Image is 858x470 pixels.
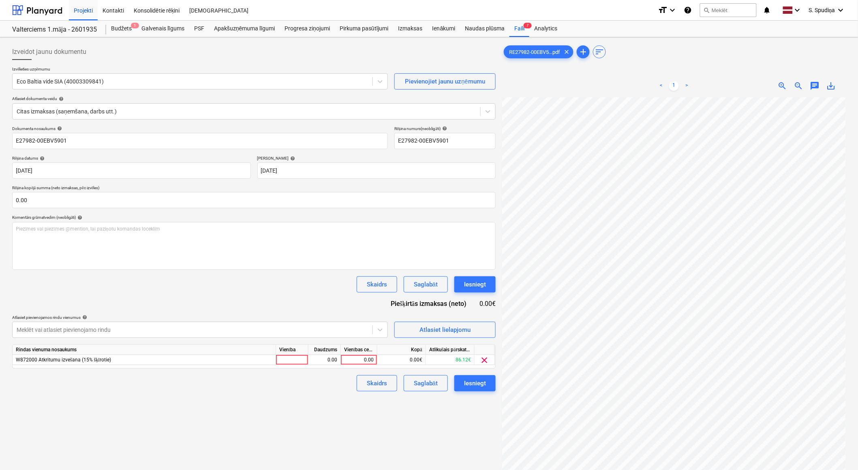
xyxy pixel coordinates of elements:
div: Atlikušais pārskatītais budžets [426,345,475,355]
div: Rindas vienuma nosaukums [13,345,276,355]
div: 0.00 [344,355,374,365]
div: 86.12€ [426,355,475,365]
button: Atlasiet lielapjomu [394,322,496,338]
div: Valterciems 1.māja - 2601935 [12,26,96,34]
span: help [81,315,87,320]
div: Komentārs grāmatvedim (neobligāti) [12,215,496,220]
a: Apakšuzņēmuma līgumi [209,21,280,37]
div: Rēķina datums [12,156,251,161]
span: S. Spudiņa [809,7,835,14]
div: Dokumenta nosaukums [12,126,388,131]
a: Pirkuma pasūtījumi [335,21,394,37]
a: Next page [682,81,692,91]
a: Previous page [656,81,666,91]
div: Kopā [377,345,426,355]
button: Saglabāt [404,375,448,391]
div: Budžets [106,21,137,37]
div: Daudzums [308,345,341,355]
span: help [76,215,82,220]
span: help [441,126,447,131]
i: keyboard_arrow_down [668,5,677,15]
span: chat [810,81,820,91]
div: Vienība [276,345,308,355]
span: search [704,7,710,13]
span: 1 [131,23,139,28]
p: Rēķina kopējā summa (neto izmaksas, pēc izvēles) [12,185,496,192]
button: Meklēt [700,3,757,17]
a: Progresa ziņojumi [280,21,335,37]
button: Skaidrs [357,276,397,293]
span: save_alt [826,81,836,91]
a: Izmaksas [394,21,428,37]
span: help [56,126,62,131]
a: Faili7 [509,21,529,37]
div: Piešķirtās izmaksas (neto) [384,299,479,308]
input: Izpildes datums nav norādīts [257,162,496,179]
span: W872000 Atkritumu izvešana (15% šķīrotie) [16,357,111,363]
a: PSF [189,21,209,37]
div: Skaidrs [367,279,387,290]
div: Iesniegt [464,279,486,290]
span: help [57,96,64,101]
input: Rēķina kopējā summa (neto izmaksas, pēc izvēles) [12,192,496,208]
input: Dokumenta nosaukums [12,133,388,149]
button: Pievienojiet jaunu uzņēmumu [394,73,496,90]
span: help [289,156,295,161]
input: Rēķina datums nav norādīts [12,162,251,179]
div: RE27982-00EBV5...pdf [504,45,573,58]
i: Zināšanu pamats [684,5,692,15]
button: Iesniegt [454,276,496,293]
span: sort [595,47,604,57]
div: Faili [509,21,529,37]
span: clear [480,355,490,365]
div: 0.00€ [479,299,496,308]
span: clear [562,47,571,57]
div: Iesniegt [464,378,486,389]
button: Skaidrs [357,375,397,391]
div: Atlasiet pievienojamos rindu vienumus [12,315,388,320]
i: keyboard_arrow_down [793,5,802,15]
div: Saglabāt [414,279,438,290]
i: format_size [658,5,668,15]
div: Vienības cena [341,345,377,355]
div: Atlasiet lielapjomu [419,325,471,335]
a: Page 1 is your current page [669,81,679,91]
div: 0.00€ [377,355,426,365]
div: Atlasiet dokumenta veidu [12,96,496,101]
div: 0.00 [312,355,337,365]
i: notifications [763,5,771,15]
i: keyboard_arrow_down [836,5,846,15]
span: Izveidot jaunu dokumentu [12,47,86,57]
span: 7 [524,23,532,28]
div: [PERSON_NAME] [257,156,496,161]
a: Analytics [529,21,562,37]
span: add [578,47,588,57]
button: Saglabāt [404,276,448,293]
span: zoom_out [794,81,804,91]
div: Saglabāt [414,378,438,389]
a: Galvenais līgums [137,21,189,37]
span: zoom_in [778,81,787,91]
p: Izvēlieties uzņēmumu [12,66,388,73]
a: Naudas plūsma [460,21,510,37]
span: help [38,156,45,161]
button: Iesniegt [454,375,496,391]
span: RE27982-00EBV5...pdf [504,49,565,55]
a: Ienākumi [428,21,460,37]
input: Rēķina numurs [394,133,496,149]
div: Skaidrs [367,378,387,389]
div: Rēķina numurs (neobligāti) [394,126,496,131]
div: Pievienojiet jaunu uzņēmumu [405,76,485,87]
iframe: Chat Widget [817,431,858,470]
a: Budžets1 [106,21,137,37]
